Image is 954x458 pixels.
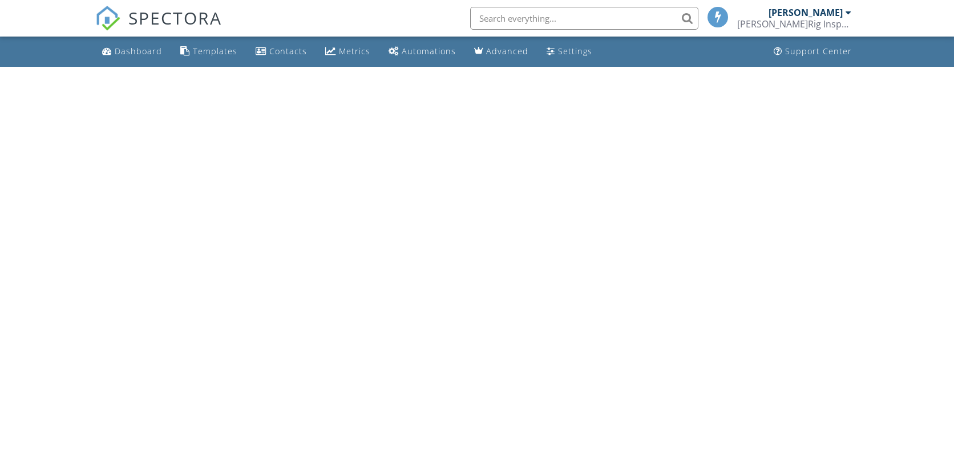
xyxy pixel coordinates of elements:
[769,41,856,62] a: Support Center
[785,46,852,57] div: Support Center
[542,41,597,62] a: Settings
[470,41,533,62] a: Advanced
[193,46,237,57] div: Templates
[486,46,528,57] div: Advanced
[95,6,120,31] img: The Best Home Inspection Software - Spectora
[470,7,698,30] input: Search everything...
[737,18,851,30] div: J.Rig Inspections, LLC
[115,46,162,57] div: Dashboard
[98,41,167,62] a: Dashboard
[269,46,307,57] div: Contacts
[176,41,242,62] a: Templates
[128,6,222,30] span: SPECTORA
[769,7,843,18] div: [PERSON_NAME]
[402,46,456,57] div: Automations
[384,41,460,62] a: Automations (Basic)
[251,41,312,62] a: Contacts
[95,15,222,39] a: SPECTORA
[321,41,375,62] a: Metrics
[558,46,592,57] div: Settings
[339,46,370,57] div: Metrics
